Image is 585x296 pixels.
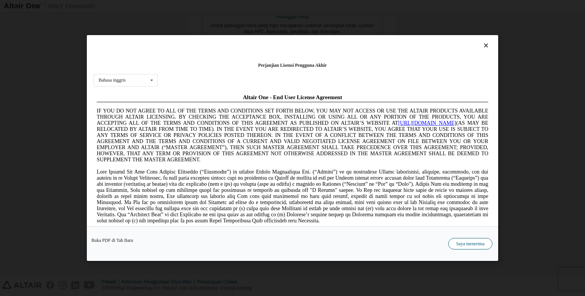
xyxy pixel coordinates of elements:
[91,238,133,243] a: Buka PDF di Tab Baru
[258,63,327,68] font: Perjanjian Lisensi Pengguna Akhir
[149,3,249,9] span: Altair One - End User License Agreement
[3,17,395,71] span: IF YOU DO NOT AGREE TO ALL OF THE TERMS AND CONDITIONS SET FORTH BELOW, YOU MAY NOT ACCESS OR USE...
[3,78,395,132] span: Lore Ipsumd Sit Ame Cons Adipisc Elitseddo (“Eiusmodte”) in utlabor Etdolo Magnaaliqua Eni. (“Adm...
[305,29,363,35] a: [URL][DOMAIN_NAME]
[91,238,133,243] font: Buka PDF di Tab Baru
[456,241,484,246] font: Saya menerima
[448,238,492,249] button: Saya menerima
[99,77,126,83] font: Bahasa inggris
